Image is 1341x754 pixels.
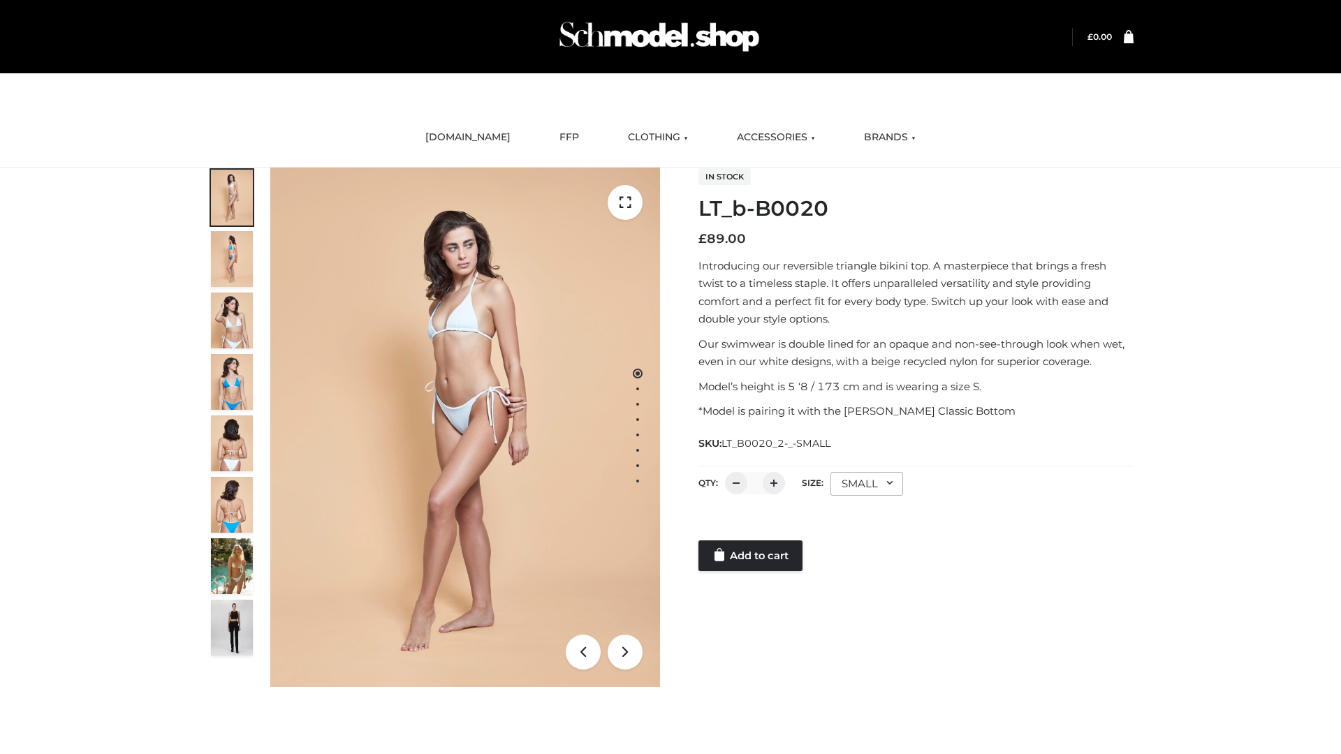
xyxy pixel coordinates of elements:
img: ArielClassicBikiniTop_CloudNine_AzureSky_OW114ECO_8-scaled.jpg [211,477,253,533]
label: Size: [802,478,823,488]
p: Introducing our reversible triangle bikini top. A masterpiece that brings a fresh twist to a time... [698,257,1134,328]
a: ACCESSORIES [726,122,826,153]
bdi: 89.00 [698,231,746,246]
h1: LT_b-B0020 [698,196,1134,221]
span: SKU: [698,435,832,452]
a: BRANDS [853,122,926,153]
a: FFP [549,122,589,153]
a: CLOTHING [617,122,698,153]
img: ArielClassicBikiniTop_CloudNine_AzureSky_OW114ECO_1-scaled.jpg [211,170,253,226]
img: Schmodel Admin 964 [555,9,764,64]
bdi: 0.00 [1087,31,1112,42]
label: QTY: [698,478,718,488]
a: [DOMAIN_NAME] [415,122,521,153]
img: ArielClassicBikiniTop_CloudNine_AzureSky_OW114ECO_7-scaled.jpg [211,415,253,471]
span: LT_B0020_2-_-SMALL [721,437,830,450]
span: £ [698,231,707,246]
img: 49df5f96394c49d8b5cbdcda3511328a.HD-1080p-2.5Mbps-49301101_thumbnail.jpg [211,600,253,656]
img: ArielClassicBikiniTop_CloudNine_AzureSky_OW114ECO_4-scaled.jpg [211,354,253,410]
a: £0.00 [1087,31,1112,42]
div: SMALL [830,472,903,496]
span: £ [1087,31,1093,42]
a: Add to cart [698,540,803,571]
span: In stock [698,168,751,185]
img: ArielClassicBikiniTop_CloudNine_AzureSky_OW114ECO_3-scaled.jpg [211,293,253,348]
img: Arieltop_CloudNine_AzureSky2.jpg [211,538,253,594]
p: Model’s height is 5 ‘8 / 173 cm and is wearing a size S. [698,378,1134,396]
p: *Model is pairing it with the [PERSON_NAME] Classic Bottom [698,402,1134,420]
img: ArielClassicBikiniTop_CloudNine_AzureSky_OW114ECO_1 [270,168,660,687]
p: Our swimwear is double lined for an opaque and non-see-through look when wet, even in our white d... [698,335,1134,371]
img: ArielClassicBikiniTop_CloudNine_AzureSky_OW114ECO_2-scaled.jpg [211,231,253,287]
